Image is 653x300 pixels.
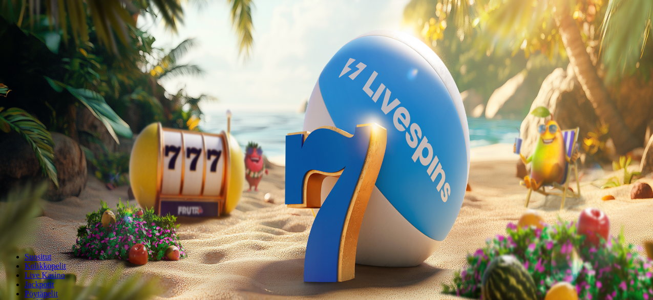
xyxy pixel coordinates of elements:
[25,262,66,270] a: Kolikkopelit
[25,289,58,298] a: Pöytäpelit
[25,252,51,261] a: Suositut
[25,280,54,289] a: Jackpotit
[25,271,65,279] a: Live Kasino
